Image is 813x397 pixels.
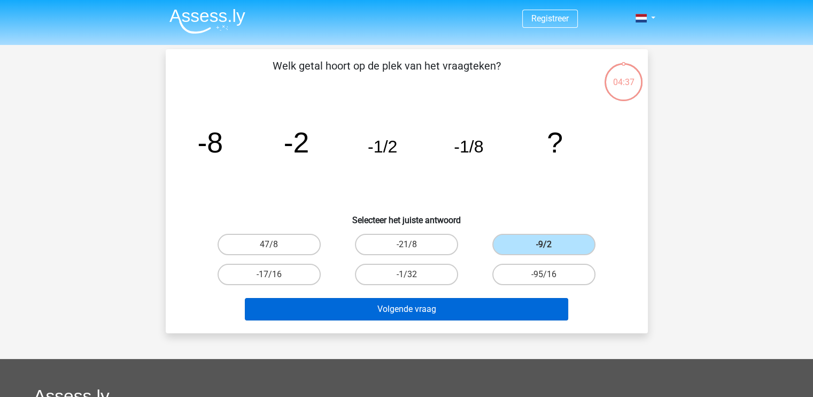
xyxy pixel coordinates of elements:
[492,264,595,285] label: -95/16
[169,9,245,34] img: Assessly
[603,62,644,89] div: 04:37
[218,264,321,285] label: -17/16
[355,264,458,285] label: -1/32
[367,137,397,156] tspan: -1/2
[218,234,321,255] label: 47/8
[183,207,631,225] h6: Selecteer het juiste antwoord
[547,126,563,158] tspan: ?
[355,234,458,255] label: -21/8
[197,126,223,158] tspan: -8
[531,13,569,24] a: Registreer
[245,298,568,320] button: Volgende vraag
[183,58,591,90] p: Welk getal hoort op de plek van het vraagteken?
[454,137,484,156] tspan: -1/8
[492,234,595,255] label: -9/2
[283,126,309,158] tspan: -2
